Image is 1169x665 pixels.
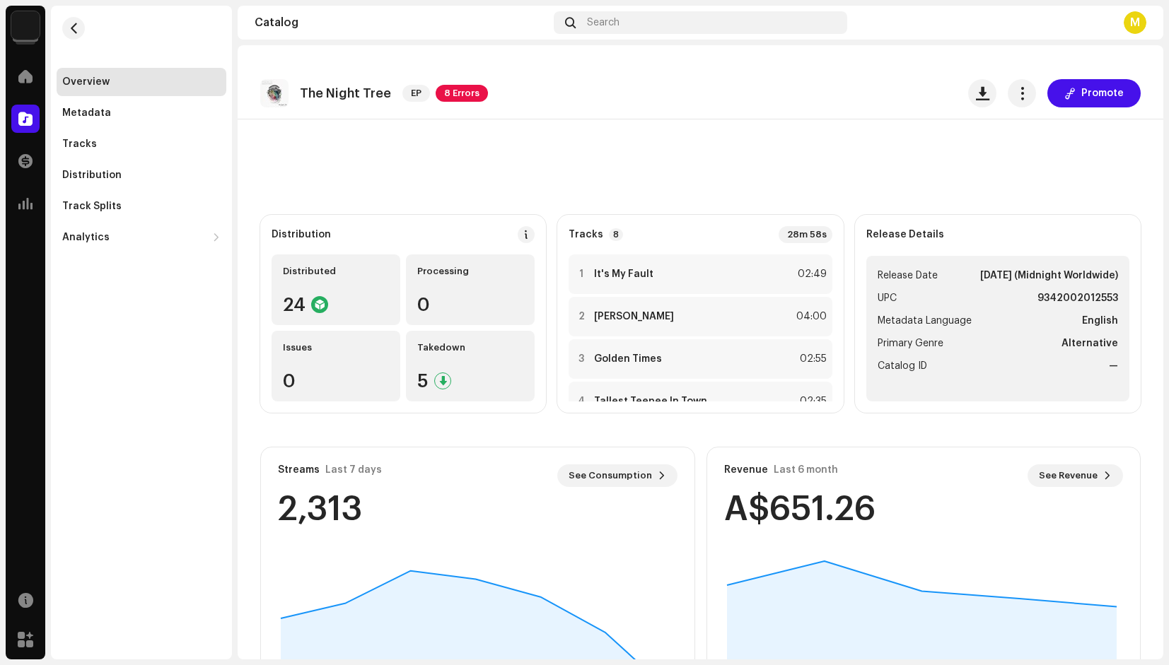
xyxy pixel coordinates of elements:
div: Catalog [255,17,548,28]
re-m-nav-item: Track Splits [57,192,226,220]
div: 02:35 [796,393,827,410]
div: Track Splits [62,201,122,212]
span: 8 Errors [436,85,488,102]
img: 453f334c-f748-4872-8c54-119385e0a782 [11,11,40,40]
button: See Revenue [1028,464,1123,487]
span: Release Date [878,267,938,284]
re-m-nav-item: Metadata [57,99,226,127]
span: Metadata Language [878,312,972,329]
div: M [1124,11,1146,34]
strong: English [1082,312,1118,329]
div: Last 7 days [325,464,382,476]
strong: Tallest Teepee In Town [594,396,707,407]
span: Primary Genre [878,335,943,352]
div: Distribution [62,170,122,181]
strong: Release Details [866,229,944,240]
div: Streams [278,464,320,476]
div: 04:00 [796,308,827,325]
div: 02:55 [796,351,827,367]
img: 402395ab-bce2-48b7-b2fe-6926ccdb8b67 [260,79,289,107]
strong: [DATE] (Midnight Worldwide) [980,267,1118,284]
strong: Tracks [569,229,603,240]
strong: — [1109,358,1118,375]
div: 28m 58s [779,226,832,243]
re-m-nav-item: Tracks [57,130,226,158]
span: Promote [1081,79,1124,107]
div: 02:49 [796,266,827,283]
div: Issues [283,342,389,353]
span: Catalog ID [878,358,927,375]
div: Distribution [272,229,331,240]
div: Distributed [283,266,389,277]
div: Overview [62,76,110,88]
strong: It's My Fault [594,269,653,280]
p: The Night Tree [300,86,391,101]
button: Promote [1047,79,1141,107]
span: See Revenue [1039,461,1098,490]
re-m-nav-item: Overview [57,68,226,96]
strong: Golden Times [594,353,662,365]
div: Revenue [724,464,768,476]
div: Metadata [62,107,111,119]
div: Last 6 month [774,464,838,476]
span: EP [402,85,430,102]
div: Tracks [62,139,97,150]
div: Analytics [62,232,110,243]
strong: [PERSON_NAME] [594,311,674,322]
div: Processing [417,266,523,277]
button: See Consumption [557,464,677,487]
span: See Consumption [569,461,652,490]
span: UPC [878,290,897,307]
span: Search [587,17,620,28]
strong: 9342002012553 [1037,290,1118,307]
p-badge: 8 [609,228,623,241]
re-m-nav-item: Distribution [57,161,226,189]
strong: Alternative [1062,335,1118,352]
re-m-nav-dropdown: Analytics [57,223,226,252]
div: Takedown [417,342,523,353]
